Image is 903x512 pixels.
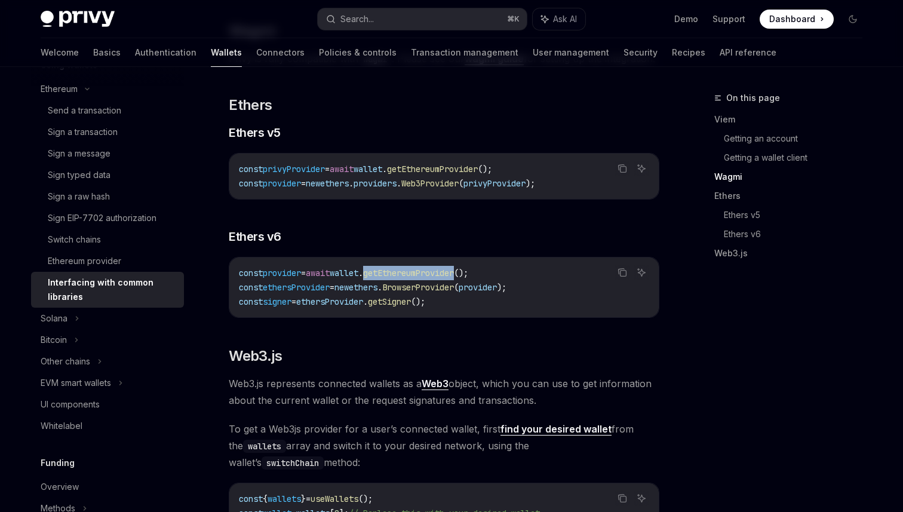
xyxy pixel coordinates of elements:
div: Sign typed data [48,168,110,182]
button: Ask AI [634,490,649,506]
a: Ethereum provider [31,250,184,272]
span: (); [411,296,425,307]
span: ( [454,282,459,293]
span: = [325,164,330,174]
code: wallets [243,440,286,453]
span: await [330,164,354,174]
span: = [306,493,311,504]
button: Search...⌘K [318,8,527,30]
a: Interfacing with common libraries [31,272,184,308]
div: EVM smart wallets [41,376,111,390]
a: Ethers v5 [724,206,872,225]
span: BrowserProvider [382,282,454,293]
a: Welcome [41,38,79,67]
span: const [239,493,263,504]
span: (); [454,268,468,278]
span: new [306,178,320,189]
a: Sign a transaction [31,121,184,143]
span: provider [263,268,301,278]
span: ethers [320,178,349,189]
span: getEthereumProvider [363,268,454,278]
span: ⌘ K [507,14,520,24]
a: Sign a message [31,143,184,164]
span: getEthereumProvider [387,164,478,174]
div: Ethereum [41,82,78,96]
span: Web3.js [229,347,282,366]
div: Search... [340,12,374,26]
a: find your desired wallet [500,423,612,436]
div: Other chains [41,354,90,369]
code: switchChain [262,456,324,470]
span: = [301,268,306,278]
span: Dashboard [769,13,815,25]
span: = [330,282,334,293]
a: Connectors [256,38,305,67]
span: wallet [354,164,382,174]
a: Basics [93,38,121,67]
a: Recipes [672,38,705,67]
span: = [291,296,296,307]
span: . [382,164,387,174]
span: ethersProvider [263,282,330,293]
div: Sign a transaction [48,125,118,139]
div: Switch chains [48,232,101,247]
a: API reference [720,38,776,67]
div: Sign a raw hash [48,189,110,204]
span: provider [263,178,301,189]
span: . [377,282,382,293]
a: Web3.js [714,244,872,263]
button: Copy the contents from the code block [615,265,630,280]
span: ethers [349,282,377,293]
span: getSigner [368,296,411,307]
span: . [363,296,368,307]
div: UI components [41,397,100,412]
span: privyProvider [263,164,325,174]
span: Web3Provider [401,178,459,189]
div: Sign a message [48,146,110,161]
span: } [301,493,306,504]
button: Ask AI [533,8,585,30]
h5: Funding [41,456,75,470]
span: const [239,268,263,278]
a: Support [712,13,745,25]
span: ); [526,178,535,189]
div: Solana [41,311,67,326]
div: Send a transaction [48,103,121,118]
a: Demo [674,13,698,25]
span: Ethers v5 [229,124,281,141]
span: Ethers [229,96,272,115]
a: Ethers [714,186,872,206]
button: Ask AI [634,161,649,176]
a: Web3 [422,378,449,390]
span: { [263,493,268,504]
a: Sign a raw hash [31,186,184,207]
span: const [239,296,263,307]
a: Switch chains [31,229,184,250]
img: dark logo [41,11,115,27]
a: Overview [31,476,184,498]
span: new [334,282,349,293]
a: Wallets [211,38,242,67]
span: providers [354,178,397,189]
span: Ethers v6 [229,228,281,245]
div: Overview [41,480,79,494]
span: ); [497,282,506,293]
a: Send a transaction [31,100,184,121]
span: const [239,178,263,189]
button: Toggle dark mode [843,10,862,29]
span: signer [263,296,291,307]
span: wallet [330,268,358,278]
div: Sign EIP-7702 authorization [48,211,156,225]
a: Viem [714,110,872,129]
a: Authentication [135,38,196,67]
a: Getting a wallet client [724,148,872,167]
a: Ethers v6 [724,225,872,244]
span: wallets [268,493,301,504]
span: ethersProvider [296,296,363,307]
span: Web3.js represents connected wallets as a object, which you can use to get information about the ... [229,375,659,409]
span: const [239,282,263,293]
span: const [239,164,263,174]
span: . [358,268,363,278]
span: provider [459,282,497,293]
